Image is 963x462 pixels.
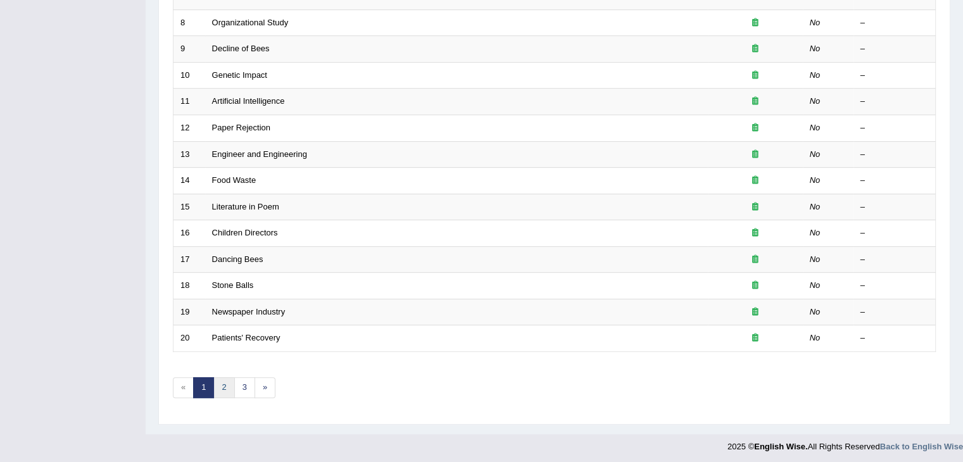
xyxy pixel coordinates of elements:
[860,280,929,292] div: –
[173,220,205,247] td: 16
[860,201,929,213] div: –
[173,115,205,141] td: 12
[212,254,263,264] a: Dancing Bees
[173,36,205,63] td: 9
[212,70,267,80] a: Genetic Impact
[213,377,234,398] a: 2
[860,254,929,266] div: –
[173,377,194,398] span: «
[173,299,205,325] td: 19
[173,273,205,299] td: 18
[715,43,796,55] div: Exam occurring question
[212,123,271,132] a: Paper Rejection
[810,333,821,342] em: No
[212,175,256,185] a: Food Waste
[810,44,821,53] em: No
[212,333,280,342] a: Patients' Recovery
[715,70,796,82] div: Exam occurring question
[810,70,821,80] em: No
[860,96,929,108] div: –
[860,175,929,187] div: –
[860,17,929,29] div: –
[810,123,821,132] em: No
[212,202,279,211] a: Literature in Poem
[810,175,821,185] em: No
[727,434,963,453] div: 2025 © All Rights Reserved
[810,18,821,27] em: No
[173,9,205,36] td: 8
[173,168,205,194] td: 14
[715,17,796,29] div: Exam occurring question
[715,332,796,344] div: Exam occurring question
[193,377,214,398] a: 1
[212,307,286,316] a: Newspaper Industry
[715,280,796,292] div: Exam occurring question
[860,306,929,318] div: –
[212,96,285,106] a: Artificial Intelligence
[860,149,929,161] div: –
[880,442,963,451] a: Back to English Wise
[715,306,796,318] div: Exam occurring question
[810,149,821,159] em: No
[715,227,796,239] div: Exam occurring question
[212,149,307,159] a: Engineer and Engineering
[715,175,796,187] div: Exam occurring question
[754,442,807,451] strong: English Wise.
[173,325,205,352] td: 20
[810,280,821,290] em: No
[715,254,796,266] div: Exam occurring question
[860,122,929,134] div: –
[715,201,796,213] div: Exam occurring question
[212,18,289,27] a: Organizational Study
[173,89,205,115] td: 11
[173,246,205,273] td: 17
[212,44,270,53] a: Decline of Bees
[860,332,929,344] div: –
[212,228,278,237] a: Children Directors
[173,194,205,220] td: 15
[715,96,796,108] div: Exam occurring question
[234,377,255,398] a: 3
[255,377,275,398] a: »
[860,227,929,239] div: –
[810,96,821,106] em: No
[212,280,254,290] a: Stone Balls
[715,149,796,161] div: Exam occurring question
[173,62,205,89] td: 10
[173,141,205,168] td: 13
[860,43,929,55] div: –
[810,307,821,316] em: No
[860,70,929,82] div: –
[810,202,821,211] em: No
[715,122,796,134] div: Exam occurring question
[810,254,821,264] em: No
[810,228,821,237] em: No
